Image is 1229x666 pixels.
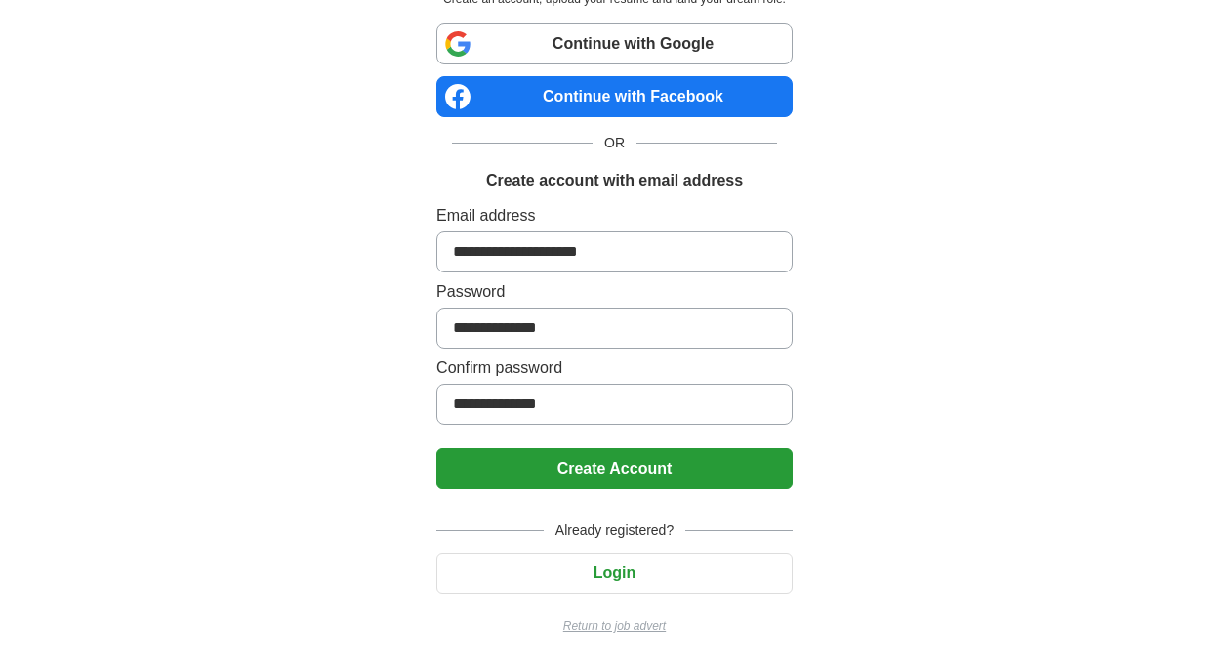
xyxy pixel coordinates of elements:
a: Return to job advert [436,617,793,635]
a: Continue with Google [436,23,793,64]
span: Already registered? [544,520,685,541]
h1: Create account with email address [486,169,743,192]
label: Email address [436,204,793,228]
button: Create Account [436,448,793,489]
label: Confirm password [436,356,793,380]
a: Login [436,564,793,581]
label: Password [436,280,793,304]
a: Continue with Facebook [436,76,793,117]
button: Login [436,553,793,594]
span: OR [593,133,636,153]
